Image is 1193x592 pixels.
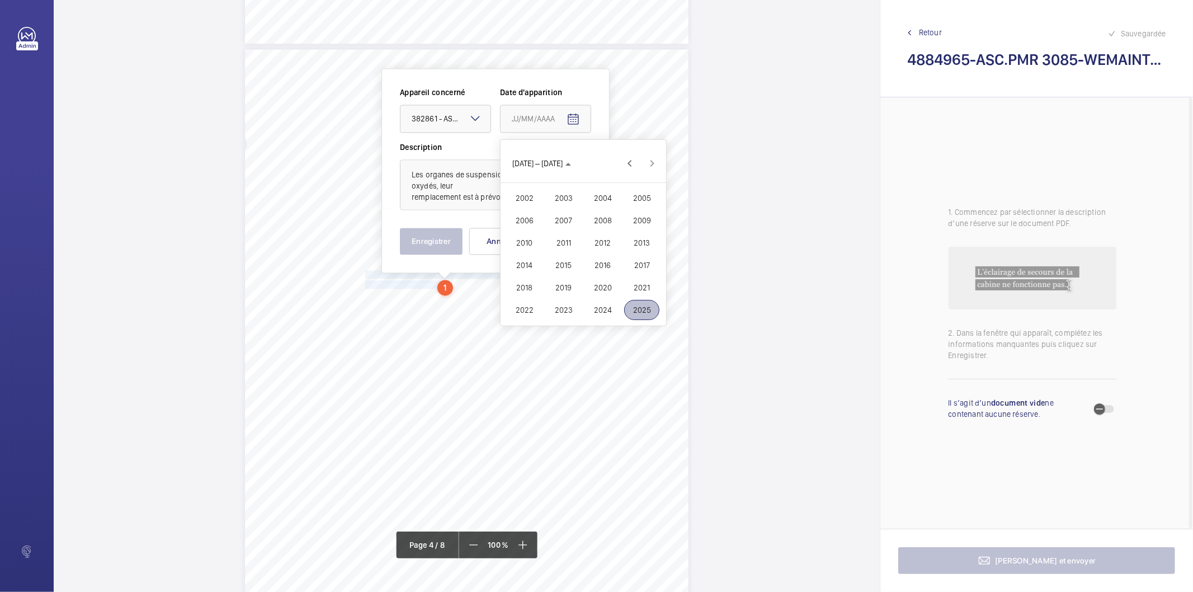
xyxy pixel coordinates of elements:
[505,299,544,321] button: 2022
[505,276,544,299] button: 2018
[507,233,542,253] span: 2010
[544,254,583,276] button: 2015
[546,278,581,298] span: 2019
[585,300,620,320] span: 2024
[507,300,542,320] span: 2022
[583,232,623,254] button: 2012
[624,278,659,298] span: 2021
[583,299,623,321] button: 2024
[585,210,620,231] span: 2008
[546,300,581,320] span: 2023
[507,188,542,208] span: 2002
[585,255,620,275] span: 2016
[505,254,544,276] button: 2014
[508,153,576,173] button: Choose date
[585,278,620,298] span: 2020
[507,278,542,298] span: 2018
[624,210,659,231] span: 2009
[507,210,542,231] span: 2006
[544,187,583,209] button: 2003
[624,300,659,320] span: 2025
[512,159,563,168] span: [DATE] – [DATE]
[623,276,662,299] button: 2021
[583,254,623,276] button: 2016
[546,255,581,275] span: 2015
[619,152,641,175] button: Previous 24 years
[507,255,542,275] span: 2014
[546,233,581,253] span: 2011
[583,187,623,209] button: 2004
[544,209,583,232] button: 2007
[624,188,659,208] span: 2005
[623,232,662,254] button: 2013
[623,187,662,209] button: 2005
[505,209,544,232] button: 2006
[544,276,583,299] button: 2019
[624,255,659,275] span: 2017
[544,299,583,321] button: 2023
[583,276,623,299] button: 2020
[623,299,662,321] button: 2025
[546,188,581,208] span: 2003
[583,209,623,232] button: 2008
[623,209,662,232] button: 2009
[585,188,620,208] span: 2004
[585,233,620,253] span: 2012
[624,233,659,253] span: 2013
[544,232,583,254] button: 2011
[505,187,544,209] button: 2002
[546,210,581,231] span: 2007
[505,232,544,254] button: 2010
[623,254,662,276] button: 2017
